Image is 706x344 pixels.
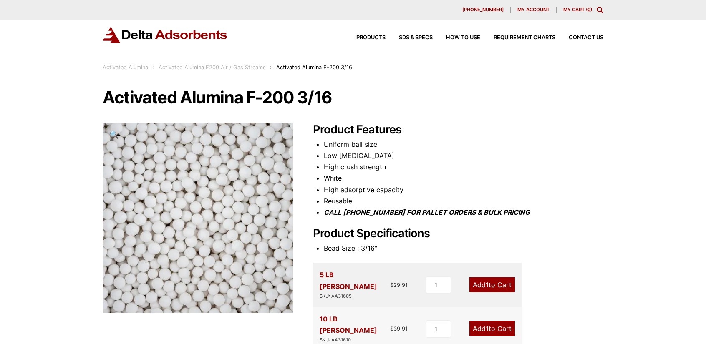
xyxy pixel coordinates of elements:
li: Reusable [324,196,603,207]
img: Delta Adsorbents [103,27,228,43]
span: How to Use [446,35,480,40]
span: [PHONE_NUMBER] [462,8,504,12]
a: My account [511,7,557,13]
li: Bead Size : 3/16" [324,243,603,254]
span: My account [517,8,550,12]
img: Activated Alumina F-200 3/16 [103,123,293,313]
span: Requirement Charts [494,35,555,40]
span: : [270,64,272,70]
span: 1 [486,324,489,333]
li: High adsorptive capacity [324,184,603,196]
a: Products [343,35,386,40]
a: My Cart (0) [563,7,592,13]
a: Contact Us [555,35,603,40]
span: Contact Us [569,35,603,40]
span: SDS & SPECS [399,35,433,40]
span: Activated Alumina F-200 3/16 [276,64,352,70]
bdi: 29.91 [390,281,408,288]
div: 5 LB [PERSON_NAME] [320,269,390,300]
span: 1 [486,281,489,289]
a: View full-screen image gallery [103,123,126,146]
div: SKU: AA31605 [320,292,390,300]
a: Requirement Charts [480,35,555,40]
bdi: 39.91 [390,325,408,332]
span: $ [390,325,393,332]
span: : [152,64,154,70]
li: High crush strength [324,161,603,173]
a: SDS & SPECS [386,35,433,40]
a: Add1to Cart [469,321,515,336]
a: Activated Alumina F-200 3/16 [103,213,293,221]
h1: Activated Alumina F-200 3/16 [103,89,603,106]
li: White [324,173,603,184]
i: CALL [PHONE_NUMBER] FOR PALLET ORDERS & BULK PRICING [324,208,530,216]
a: Activated Alumina [103,64,148,70]
div: Toggle Modal Content [597,7,603,13]
li: Uniform ball size [324,139,603,150]
span: Products [356,35,386,40]
span: 0 [587,7,590,13]
div: 10 LB [PERSON_NAME] [320,314,390,344]
a: How to Use [433,35,480,40]
a: Activated Alumina F200 Air / Gas Streams [159,64,266,70]
span: $ [390,281,393,288]
a: Add1to Cart [469,277,515,292]
span: 🔍 [109,130,119,139]
h2: Product Specifications [313,227,603,241]
a: [PHONE_NUMBER] [456,7,511,13]
div: SKU: AA31610 [320,336,390,344]
h2: Product Features [313,123,603,137]
li: Low [MEDICAL_DATA] [324,150,603,161]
